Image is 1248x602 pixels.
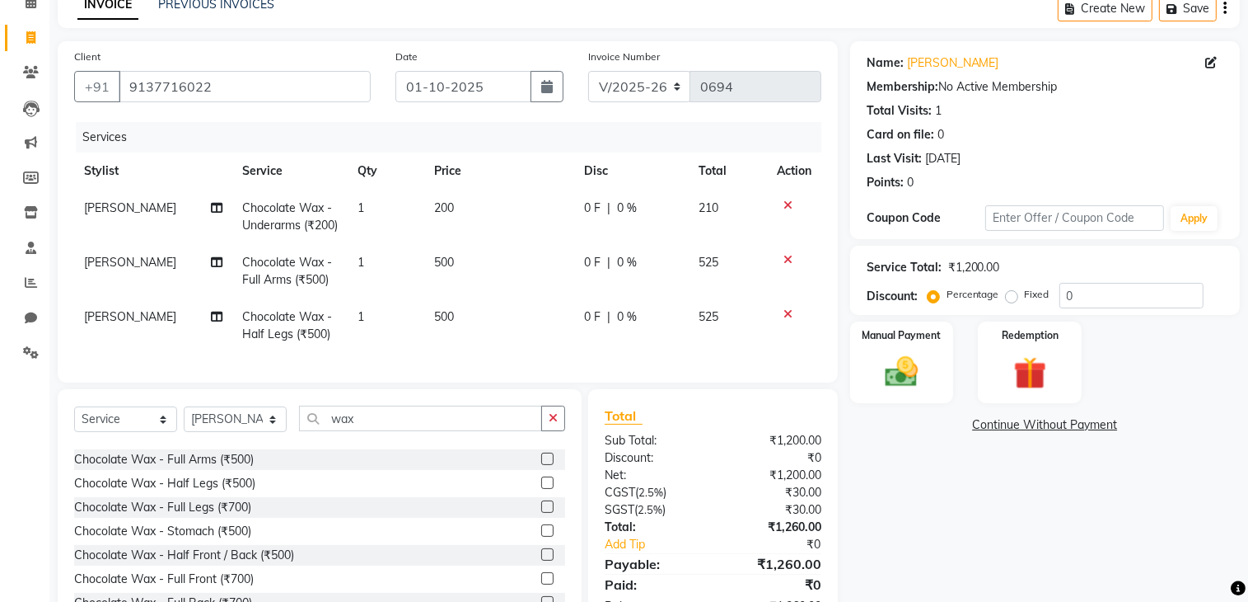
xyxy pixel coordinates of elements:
[358,200,364,215] span: 1
[638,503,662,516] span: 2.5%
[74,571,254,588] div: Chocolate Wax - Full Front (₹700)
[867,78,1223,96] div: No Active Membership
[767,153,821,190] th: Action
[713,501,833,519] div: ₹30.00
[867,54,904,72] div: Name:
[1171,206,1218,231] button: Apply
[74,153,232,190] th: Stylist
[1003,353,1056,393] img: _gift.svg
[867,78,938,96] div: Membership:
[867,102,932,120] div: Total Visits:
[584,200,601,217] span: 0 F
[74,547,294,564] div: Chocolate Wax - Half Front / Back (₹500)
[689,153,767,190] th: Total
[358,255,364,270] span: 1
[605,485,635,500] span: CGST
[592,449,713,467] div: Discount:
[395,49,418,64] label: Date
[605,502,634,517] span: SGST
[925,150,961,167] div: [DATE]
[947,287,999,302] label: Percentage
[84,309,176,324] span: [PERSON_NAME]
[713,467,833,484] div: ₹1,200.00
[584,308,601,326] span: 0 F
[607,308,610,326] span: |
[867,259,942,276] div: Service Total:
[592,467,713,484] div: Net:
[76,122,834,153] div: Services
[584,254,601,271] span: 0 F
[699,255,718,270] span: 525
[592,554,713,574] div: Payable:
[699,309,718,324] span: 525
[592,519,713,536] div: Total:
[907,54,999,72] a: [PERSON_NAME]
[592,501,713,519] div: ( )
[574,153,689,190] th: Disc
[699,200,718,215] span: 210
[299,406,542,431] input: Search or Scan
[424,153,574,190] th: Price
[867,150,922,167] div: Last Visit:
[867,126,934,143] div: Card on file:
[853,416,1236,434] a: Continue Without Payment
[733,536,834,553] div: ₹0
[348,153,424,190] th: Qty
[713,449,833,467] div: ₹0
[242,309,332,341] span: Chocolate Wax - Half Legs (₹500)
[74,451,254,468] div: Chocolate Wax - Full Arms (₹500)
[434,309,454,324] span: 500
[607,200,610,217] span: |
[592,484,713,501] div: ( )
[607,254,610,271] span: |
[1002,328,1059,343] label: Redemption
[84,200,176,215] span: [PERSON_NAME]
[358,309,364,324] span: 1
[434,255,454,270] span: 500
[1025,287,1049,302] label: Fixed
[948,259,1000,276] div: ₹1,200.00
[592,536,733,553] a: Add Tip
[592,575,713,595] div: Paid:
[119,71,371,102] input: Search by Name/Mobile/Email/Code
[867,209,985,227] div: Coupon Code
[638,486,663,499] span: 2.5%
[862,328,942,343] label: Manual Payment
[937,126,944,143] div: 0
[605,407,643,425] span: Total
[592,432,713,449] div: Sub Total:
[907,174,914,191] div: 0
[985,205,1164,231] input: Enter Offer / Coupon Code
[867,288,918,305] div: Discount:
[875,353,928,391] img: _cash.svg
[74,475,255,492] div: Chocolate Wax - Half Legs (₹500)
[74,499,251,516] div: Chocolate Wax - Full Legs (₹700)
[434,200,454,215] span: 200
[84,255,176,270] span: [PERSON_NAME]
[74,523,251,540] div: Chocolate Wax - Stomach (₹500)
[617,308,637,326] span: 0 %
[713,575,833,595] div: ₹0
[74,49,100,64] label: Client
[713,432,833,449] div: ₹1,200.00
[713,519,833,536] div: ₹1,260.00
[74,71,120,102] button: +91
[867,174,904,191] div: Points:
[232,153,348,190] th: Service
[588,49,660,64] label: Invoice Number
[617,254,637,271] span: 0 %
[935,102,942,120] div: 1
[242,255,332,287] span: Chocolate Wax - Full Arms (₹500)
[713,554,833,574] div: ₹1,260.00
[713,484,833,501] div: ₹30.00
[242,200,338,233] span: Chocolate Wax - Underarms (₹200)
[617,200,637,217] span: 0 %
